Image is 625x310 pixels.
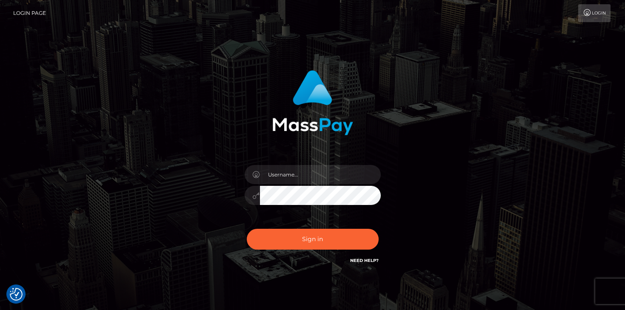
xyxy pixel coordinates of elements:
[10,288,23,301] button: Consent Preferences
[247,229,379,250] button: Sign in
[350,258,379,263] a: Need Help?
[578,4,611,22] a: Login
[13,4,46,22] a: Login Page
[10,288,23,301] img: Revisit consent button
[260,165,381,184] input: Username...
[272,70,353,135] img: MassPay Login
